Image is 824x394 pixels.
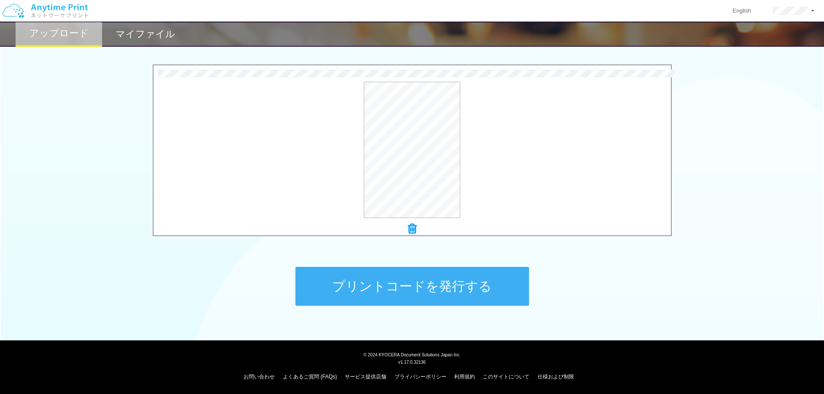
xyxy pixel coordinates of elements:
[295,267,529,306] button: プリントコードを発行する
[115,29,175,39] h2: マイファイル
[283,374,337,380] a: よくあるご質問 (FAQs)
[538,374,574,380] a: 仕様および制限
[398,359,426,365] span: v1.17.0.32136
[363,352,461,357] span: © 2024 KYOCERA Document Solutions Japan Inc.
[244,374,275,380] a: お問い合わせ
[483,374,529,380] a: このサイトについて
[29,28,89,38] h2: アップロード
[394,374,446,380] a: プライバシーポリシー
[454,374,475,380] a: 利用規約
[345,374,386,380] a: サービス提供店舗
